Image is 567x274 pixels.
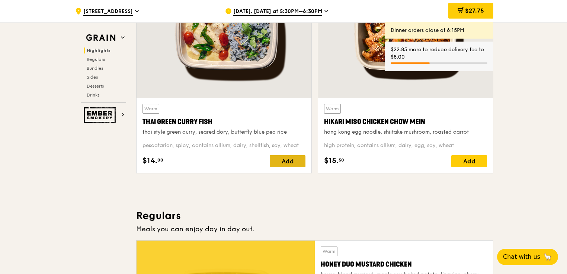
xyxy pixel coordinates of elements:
[142,104,159,114] div: Warm
[503,252,540,261] span: Chat with us
[136,209,493,222] h3: Regulars
[84,31,118,45] img: Grain web logo
[87,92,99,98] span: Drinks
[87,75,98,80] span: Sides
[87,48,110,53] span: Highlights
[497,249,558,265] button: Chat with us🦙
[324,117,487,127] div: Hikari Miso Chicken Chow Mein
[233,8,322,16] span: [DATE], [DATE] at 5:30PM–6:30PM
[324,142,487,149] div: high protein, contains allium, dairy, egg, soy, wheat
[136,224,493,234] div: Meals you can enjoy day in day out.
[142,142,305,149] div: pescatarian, spicy, contains allium, dairy, shellfish, soy, wheat
[142,128,305,136] div: thai style green curry, seared dory, butterfly blue pea rice
[84,107,118,123] img: Ember Smokery web logo
[324,155,339,166] span: $15.
[142,117,305,127] div: Thai Green Curry Fish
[324,128,487,136] div: hong kong egg noodle, shiitake mushroom, roasted carrot
[391,27,487,34] div: Dinner orders close at 6:15PM
[543,252,552,261] span: 🦙
[142,155,157,166] span: $14.
[339,157,344,163] span: 50
[87,66,103,71] span: Bundles
[324,104,341,114] div: Warm
[391,46,487,61] div: $22.85 more to reduce delivery fee to $8.00
[465,7,484,14] span: $27.75
[451,155,487,167] div: Add
[87,84,104,89] span: Desserts
[321,247,337,256] div: Warm
[321,259,487,270] div: Honey Duo Mustard Chicken
[270,155,305,167] div: Add
[83,8,133,16] span: [STREET_ADDRESS]
[87,57,105,62] span: Regulars
[157,157,163,163] span: 00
